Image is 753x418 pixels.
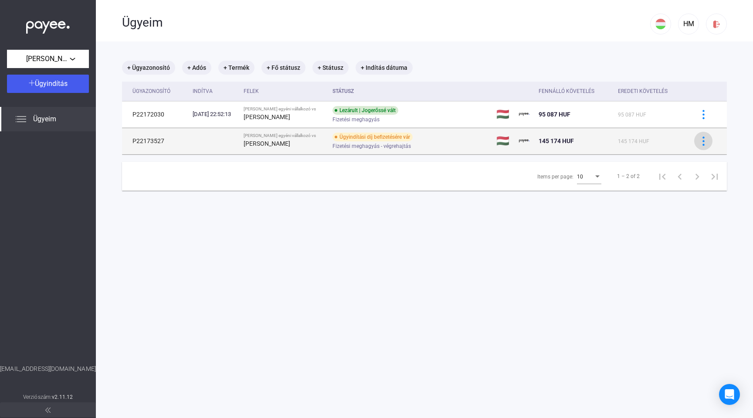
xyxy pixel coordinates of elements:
button: [PERSON_NAME] egyéni vállalkozó [7,50,89,68]
button: Previous page [671,168,689,185]
img: payee-logo [519,136,529,146]
mat-chip: + Ügyazonosító [122,61,175,75]
button: more-blue [694,132,712,150]
div: [DATE] 22:52:13 [193,110,237,119]
strong: [PERSON_NAME] [244,113,290,120]
div: Items per page: [537,171,573,182]
div: Indítva [193,86,213,96]
img: plus-white.svg [29,80,35,86]
div: Lezárult | Jogerőssé vált [332,106,398,115]
button: HU [650,14,671,34]
button: HM [678,14,699,34]
mat-chip: + Fő státusz [261,61,305,75]
td: 🇭🇺 [493,128,516,154]
img: list.svg [16,114,26,124]
div: Ügyazonosító [132,86,170,96]
td: 🇭🇺 [493,101,516,127]
div: Indítva [193,86,237,96]
div: Eredeti követelés [618,86,668,96]
button: First page [654,168,671,185]
mat-select: Items per page: [577,171,601,182]
div: [PERSON_NAME] egyéni vállalkozó vs [244,133,326,138]
img: payee-logo [519,109,529,120]
mat-chip: + Indítás dátuma [356,61,413,75]
button: Ügyindítás [7,75,89,93]
span: Ügyeim [33,114,56,124]
mat-chip: + Adós [182,61,211,75]
div: 1 – 2 of 2 [617,171,640,182]
img: more-blue [699,137,708,146]
span: 95 087 HUF [539,111,570,118]
button: Next page [689,168,706,185]
img: logout-red [712,20,721,29]
div: Felek [244,86,326,96]
td: P22172030 [122,101,189,127]
div: Eredeti követelés [618,86,683,96]
button: Last page [706,168,723,185]
div: Open Intercom Messenger [719,384,740,405]
span: Ügyindítás [35,79,68,88]
strong: v2.11.12 [52,394,73,400]
div: Ügyeim [122,15,650,30]
div: Ügyazonosító [132,86,186,96]
span: 10 [577,174,583,180]
span: 95 087 HUF [618,112,646,118]
img: white-payee-white-dot.svg [26,16,70,34]
td: P22173527 [122,128,189,154]
img: more-blue [699,110,708,119]
span: Fizetési meghagyás [332,114,380,125]
div: [PERSON_NAME] egyéni vállalkozó vs [244,106,326,112]
mat-chip: + Termék [218,61,254,75]
button: more-blue [694,105,712,123]
div: Felek [244,86,259,96]
div: Fennálló követelés [539,86,594,96]
strong: [PERSON_NAME] [244,140,290,147]
span: Fizetési meghagyás - végrehajtás [332,141,411,151]
div: Ügyindítási díj befizetésére vár [332,133,413,141]
span: 145 174 HUF [618,138,649,144]
img: arrow-double-left-grey.svg [45,408,51,413]
img: HU [655,19,666,29]
mat-chip: + Státusz [312,61,349,75]
div: HM [681,19,696,29]
div: Fennálló követelés [539,86,611,96]
th: Státusz [329,82,493,101]
button: logout-red [706,14,727,34]
span: [PERSON_NAME] egyéni vállalkozó [26,54,70,64]
span: 145 174 HUF [539,137,574,144]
